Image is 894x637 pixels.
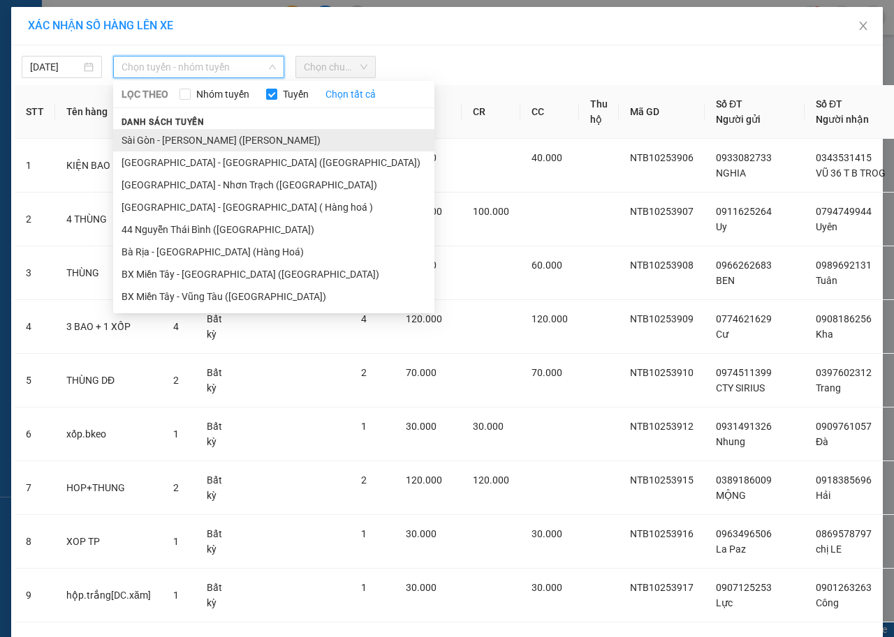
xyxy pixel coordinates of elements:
[15,461,55,515] td: 7
[520,85,579,139] th: CC
[716,329,728,340] span: Cư
[55,461,162,515] td: HOP+THUNG
[361,313,367,324] span: 4
[28,19,173,32] span: XÁC NHẬN SỐ HÀNG LÊN XE
[579,85,619,139] th: Thu hộ
[716,206,772,217] span: 0911625264
[12,101,217,136] div: Tên hàng: CÂY PHUỘC ( : 4 )
[473,206,509,217] span: 100.000
[55,300,162,354] td: 3 BAO + 1 XỐP
[15,569,55,622] td: 9
[361,421,367,432] span: 1
[816,474,872,486] span: 0918385696
[117,77,129,91] span: C :
[716,490,746,501] span: MỘNG
[816,528,872,539] span: 0869578797
[532,367,562,378] span: 70.000
[816,152,872,163] span: 0343531415
[325,87,376,102] a: Chọn tất cả
[816,206,872,217] span: 0794749944
[630,367,694,378] span: NTB10253910
[12,13,34,28] span: Gửi:
[630,528,694,539] span: NTB10253916
[113,218,434,241] li: 44 Nguyễn Thái Bình ([GEOGRAPHIC_DATA])
[532,260,562,271] span: 60.000
[532,152,562,163] span: 40.000
[113,116,213,128] span: Danh sách tuyến
[122,87,168,102] span: LỌC THEO
[816,167,886,179] span: VŨ 36 T B TROG
[716,528,772,539] span: 0963496506
[122,57,276,77] span: Chọn tuyến - nhóm tuyến
[406,367,437,378] span: 70.000
[816,382,841,394] span: Trang
[55,139,162,193] td: KIỆN BAO BẠT
[816,260,872,271] span: 0989692131
[117,73,219,93] div: 80.000
[716,544,746,555] span: La Paz
[630,582,694,593] span: NTB10253917
[816,597,839,608] span: Công
[532,313,568,324] span: 120.000
[173,482,179,493] span: 2
[406,313,442,324] span: 120.000
[113,241,434,263] li: Bà Rịa - [GEOGRAPHIC_DATA] (Hàng Hoá)
[55,407,162,461] td: xốp.bkeo
[55,569,162,622] td: hộp.trắng[DC.xăm]
[816,313,872,324] span: 0908186256
[196,407,237,461] td: Bất kỳ
[196,569,237,622] td: Bất kỳ
[361,474,367,486] span: 2
[361,367,367,378] span: 2
[55,85,162,139] th: Tên hàng
[816,275,837,286] span: Tuân
[173,428,179,440] span: 1
[55,515,162,569] td: XOP TP
[119,13,153,28] span: Nhận:
[15,407,55,461] td: 6
[630,206,694,217] span: NTB10253907
[113,151,434,174] li: [GEOGRAPHIC_DATA] - [GEOGRAPHIC_DATA] ([GEOGRAPHIC_DATA])
[462,85,520,139] th: CR
[816,329,833,340] span: Kha
[55,193,162,246] td: 4 THÙNG
[113,196,434,218] li: [GEOGRAPHIC_DATA] - [GEOGRAPHIC_DATA] ( Hàng hoá )
[119,12,217,29] div: Bình Giã
[15,300,55,354] td: 4
[816,114,869,125] span: Người nhận
[196,461,237,515] td: Bất kỳ
[532,528,562,539] span: 30.000
[716,436,745,447] span: Nhung
[304,57,367,77] span: Chọn chuyến
[406,582,437,593] span: 30.000
[816,436,828,447] span: Đà
[55,354,162,407] td: THÙNG DĐ
[113,285,434,308] li: BX Miền Tây - Vũng Tàu ([GEOGRAPHIC_DATA])
[119,45,217,65] div: 0988891882
[630,152,694,163] span: NTB10253906
[173,536,179,547] span: 1
[619,85,705,139] th: Mã GD
[716,474,772,486] span: 0389186009
[361,582,367,593] span: 1
[473,421,504,432] span: 30.000
[816,582,872,593] span: 0901263263
[630,313,694,324] span: NTB10253909
[277,87,314,102] span: Tuyến
[55,246,162,300] td: THÙNG
[816,367,872,378] span: 0397602312
[406,421,437,432] span: 30.000
[630,260,694,271] span: NTB10253908
[15,85,55,139] th: STT
[196,515,237,569] td: Bất kỳ
[716,114,761,125] span: Người gửi
[113,129,434,151] li: Sài Gòn - [PERSON_NAME] ([PERSON_NAME])
[196,354,237,407] td: Bất kỳ
[173,321,179,332] span: 4
[716,421,772,432] span: 0931491326
[119,29,217,45] div: Quang
[12,29,110,48] div: 0908688979
[858,20,869,31] span: close
[716,221,727,232] span: Uy
[844,7,883,46] button: Close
